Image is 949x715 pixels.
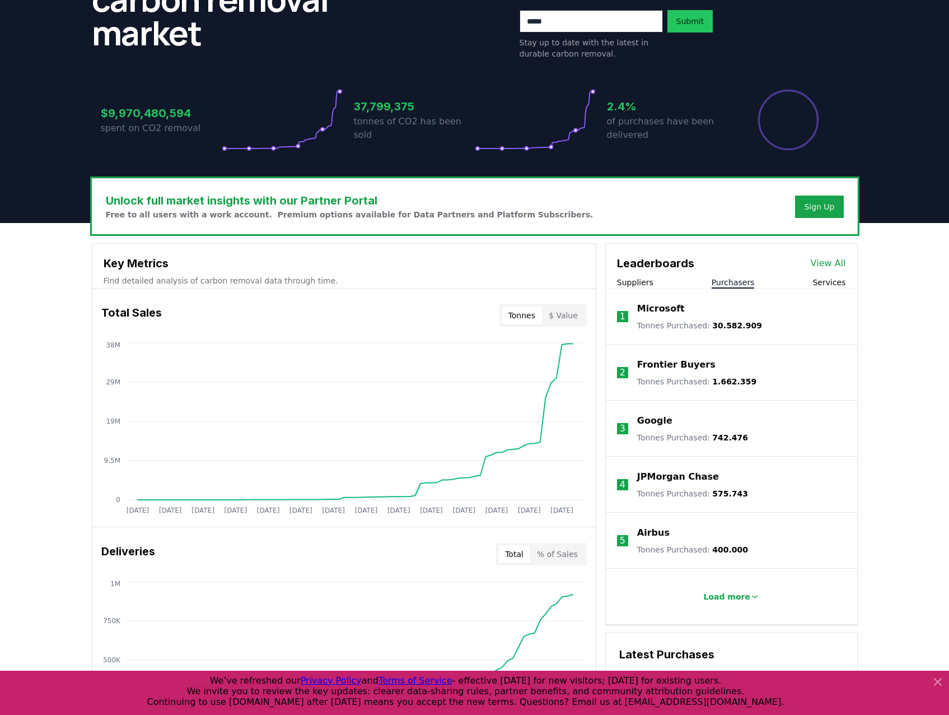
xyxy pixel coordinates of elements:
button: Purchasers [712,277,755,288]
tspan: [DATE] [387,507,410,514]
p: Stay up to date with the latest in durable carbon removal. [520,37,663,59]
p: Free to all users with a work account. Premium options available for Data Partners and Platform S... [106,209,593,220]
p: spent on CO2 removal [101,122,222,135]
a: Frontier Buyers [637,358,716,372]
a: Microsoft [637,302,685,315]
tspan: [DATE] [322,507,345,514]
tspan: [DATE] [158,507,181,514]
span: 575.743 [712,489,748,498]
h3: Latest Purchases [619,646,844,663]
p: Tonnes Purchased : [637,544,748,555]
div: Percentage of sales delivered [757,89,820,151]
tspan: [DATE] [256,507,279,514]
tspan: 1M [110,580,120,588]
tspan: [DATE] [289,507,312,514]
p: Tonnes Purchased : [637,432,748,443]
tspan: 0 [116,496,120,504]
tspan: [DATE] [224,507,247,514]
span: 400.000 [712,545,748,554]
h3: Deliveries [101,543,155,565]
p: tonnes of CO2 has been sold [354,115,475,142]
tspan: 500K [103,656,121,664]
a: View All [811,257,846,270]
p: Tonnes Purchased : [637,320,762,331]
h3: Total Sales [101,304,162,327]
tspan: [DATE] [420,507,443,514]
p: Tonnes Purchased : [637,488,748,499]
h3: $9,970,480,594 [101,105,222,122]
span: 1.662.359 [712,377,756,386]
tspan: [DATE] [191,507,214,514]
p: of purchases have been delivered [607,115,728,142]
p: 1 [620,310,625,323]
tspan: [DATE] [354,507,377,514]
tspan: [DATE] [550,507,573,514]
tspan: [DATE] [485,507,508,514]
tspan: 19M [106,417,120,425]
span: 30.582.909 [712,321,762,330]
button: Tonnes [502,307,542,324]
h3: Key Metrics [104,255,585,272]
p: 5 [620,534,625,547]
p: Find detailed analysis of carbon removal data through time. [104,275,585,286]
a: Airbus [637,526,670,540]
tspan: 38M [106,341,120,349]
button: % of Sales [530,545,585,563]
p: 4 [620,478,625,491]
button: Services [812,277,845,288]
h3: 37,799,375 [354,98,475,115]
h3: Unlock full market insights with our Partner Portal [106,192,593,209]
tspan: [DATE] [518,507,541,514]
tspan: 29M [106,378,120,386]
a: Sign Up [804,201,834,212]
h3: Leaderboards [617,255,694,272]
p: Load more [703,591,750,602]
a: JPMorgan Chase [637,470,719,484]
p: 3 [620,422,625,435]
button: Suppliers [617,277,653,288]
tspan: [DATE] [452,507,475,514]
p: Tonnes Purchased : [637,376,756,387]
h3: 2.4% [607,98,728,115]
tspan: 750K [103,617,121,625]
tspan: [DATE] [126,507,149,514]
button: $ Value [542,307,585,324]
span: 742.476 [712,433,748,442]
a: Google [637,414,672,428]
button: Load more [694,586,768,608]
button: Submit [667,10,713,32]
button: Total [498,545,530,563]
tspan: 9.5M [104,457,120,465]
p: 2 [620,366,625,379]
button: Sign Up [795,196,843,218]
